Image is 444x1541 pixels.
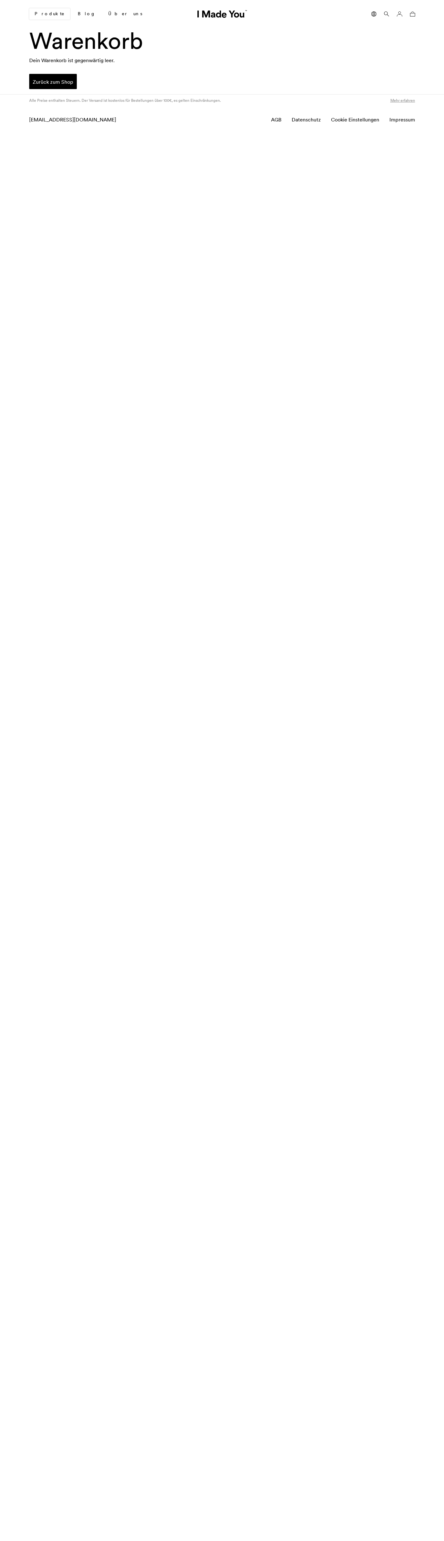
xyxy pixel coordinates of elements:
a: Datenschutz [292,116,321,123]
h1: Warenkorb [29,28,143,54]
a: Mehr erfahren [390,98,415,103]
a: [EMAIL_ADDRESS][DOMAIN_NAME] [29,116,116,123]
p: Dein Warenkorb ist gegenwärtig leer. [29,57,415,64]
a: Impressum [389,116,415,123]
a: Blog [73,9,101,19]
p: Alle Preise enthalten Steuern. Der Versand ist kostenlos für Bestellungen über 100€, es gelten Ei... [29,98,221,103]
a: Zurück zum Shop [29,74,77,89]
a: Cookie Einstellungen [331,116,379,123]
a: Über uns [103,9,147,19]
a: AGB [271,116,282,123]
a: Produkte [29,8,70,20]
